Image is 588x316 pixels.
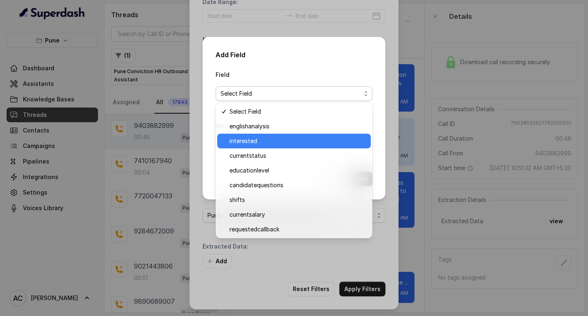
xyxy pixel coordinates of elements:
[229,151,366,161] span: currentstatus
[229,166,366,175] span: educationlevel
[229,136,366,146] span: interested
[229,121,366,131] span: englishanalysis
[229,224,366,234] span: requestedcallback
[220,89,361,99] span: Select Field
[229,210,366,220] span: currentsalary
[229,180,366,190] span: candidatequestions
[229,107,366,117] span: Select Field
[216,103,372,238] div: Select Field
[229,195,366,205] span: shifts
[216,86,372,101] button: Select Field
